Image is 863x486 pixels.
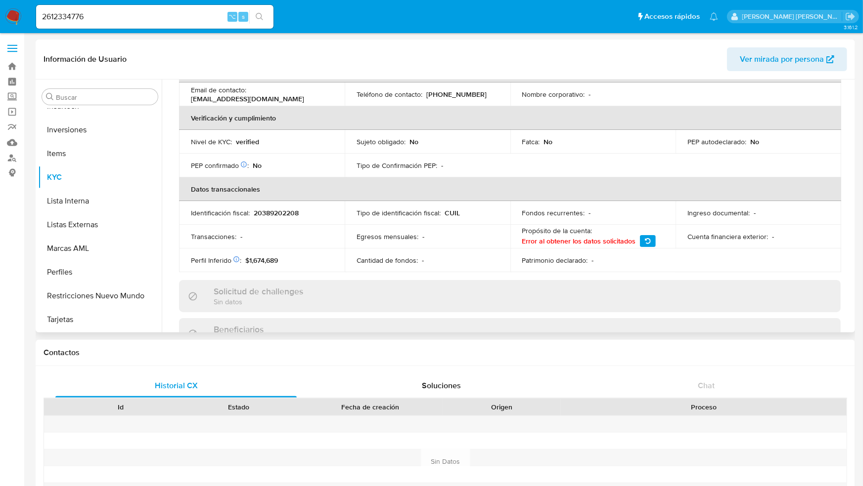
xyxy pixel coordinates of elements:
div: Id [68,402,173,412]
p: - [589,90,591,99]
a: Notificaciones [710,12,718,21]
button: Buscar [46,93,54,101]
h1: Contactos [44,348,847,358]
span: Chat [698,380,715,391]
p: CUIL [445,208,460,217]
p: [EMAIL_ADDRESS][DOMAIN_NAME] [191,94,304,103]
button: Lista Interna [38,189,162,213]
p: Tipo de Confirmación PEP : [357,161,437,170]
span: Accesos rápidos [644,11,700,22]
p: Cuenta financiera exterior : [687,232,768,241]
div: Fecha de creación [305,402,436,412]
button: Restricciones Nuevo Mundo [38,284,162,308]
p: Transacciones : [191,232,236,241]
th: Datos transaccionales [179,177,841,201]
p: Ingreso documental : [687,208,750,217]
p: No [253,161,262,170]
div: Origen [450,402,554,412]
p: PEP confirmado : [191,161,249,170]
input: Buscar [56,93,154,102]
a: Salir [845,11,856,22]
p: Nivel de KYC : [191,137,232,146]
p: Email de contacto : [191,85,246,94]
p: Tipo de identificación fiscal : [357,208,441,217]
div: Proceso [568,402,840,412]
h1: Información de Usuario [44,54,127,64]
button: Items [38,142,162,165]
span: Soluciones [422,380,461,391]
button: Tarjetas [38,308,162,331]
p: - [772,232,774,241]
button: Listas Externas [38,213,162,237]
p: No [409,137,418,146]
p: - [589,208,591,217]
button: Inversiones [38,118,162,142]
p: [PHONE_NUMBER] [426,90,487,99]
p: Sujeto obligado : [357,137,406,146]
input: Buscar usuario o caso... [36,10,273,23]
h3: Solicitud de challenges [214,286,303,297]
button: search-icon [249,10,270,24]
span: s [242,12,245,21]
button: Marcas AML [38,237,162,260]
p: - [240,232,242,241]
p: - [754,208,756,217]
p: Teléfono de contacto : [357,90,422,99]
div: Estado [186,402,291,412]
p: Propósito de la cuenta : [522,226,592,235]
p: - [422,256,424,265]
span: Historial CX [155,380,198,391]
span: Error al obtener los datos solicitados [522,237,636,245]
p: 20389202208 [254,208,299,217]
p: - [422,232,424,241]
div: Solicitud de challengesSin datos [179,280,841,312]
p: Identificación fiscal : [191,208,250,217]
h3: Beneficiarios [214,324,264,335]
p: Egresos mensuales : [357,232,418,241]
p: Patrimonio declarado : [522,256,588,265]
button: Perfiles [38,260,162,284]
p: PEP autodeclarado : [687,137,746,146]
span: $1,674,689 [245,255,278,265]
p: - [441,161,443,170]
p: No [750,137,759,146]
span: Ver mirada por persona [740,47,824,71]
th: Verificación y cumplimiento [179,106,841,130]
p: - [592,256,594,265]
p: verified [236,137,259,146]
button: Ver mirada por persona [727,47,847,71]
p: Sin datos [214,297,303,306]
button: KYC [38,165,162,189]
p: No [544,137,553,146]
p: rene.vale@mercadolibre.com [742,12,842,21]
p: Nombre corporativo : [522,90,585,99]
p: Cantidad de fondos : [357,256,418,265]
div: Beneficiarios [179,318,841,350]
p: Perfil Inferido : [191,256,241,265]
span: ⌥ [228,12,236,21]
p: Fondos recurrentes : [522,208,585,217]
p: Fatca : [522,137,540,146]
